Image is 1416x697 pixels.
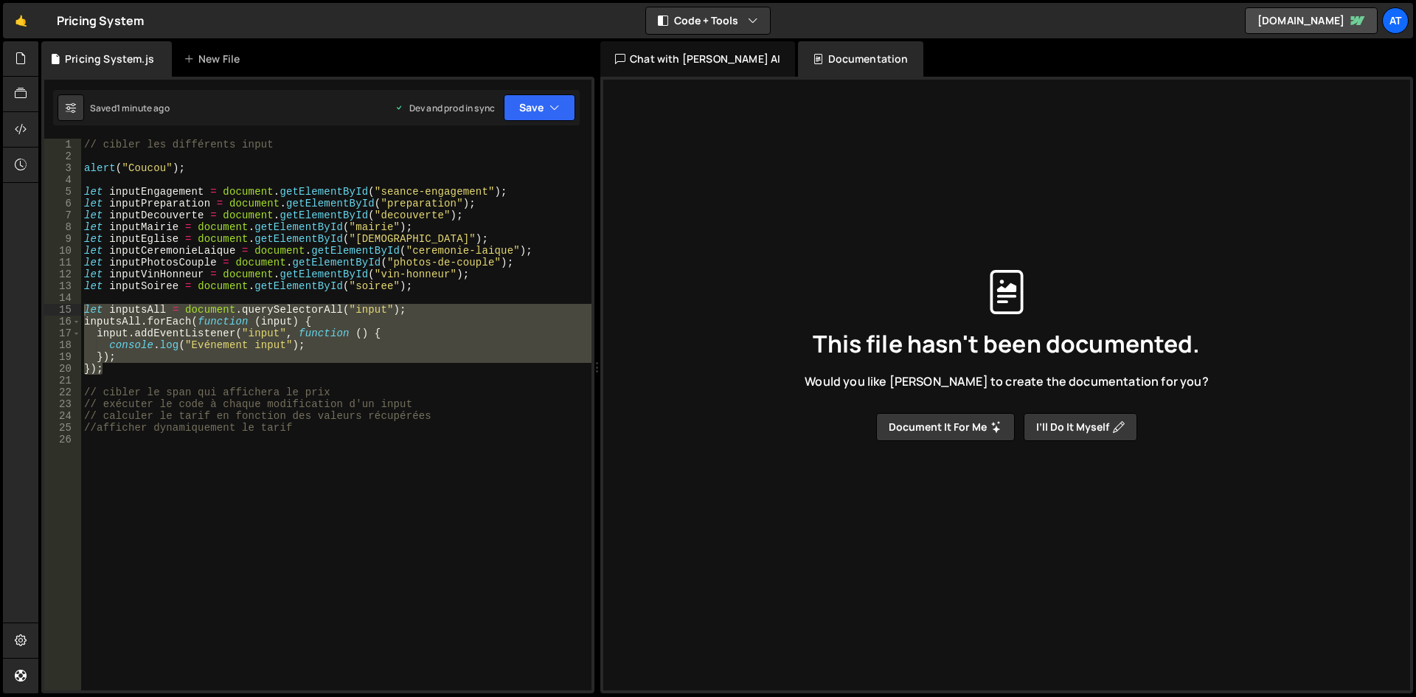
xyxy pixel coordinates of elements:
[117,102,170,114] div: 1 minute ago
[44,304,81,316] div: 15
[44,139,81,150] div: 1
[813,332,1200,356] span: This file hasn't been documented.
[44,434,81,445] div: 26
[876,413,1015,441] button: Document it for me
[44,245,81,257] div: 10
[44,375,81,386] div: 21
[44,280,81,292] div: 13
[44,398,81,410] div: 23
[44,422,81,434] div: 25
[646,7,770,34] button: Code + Tools
[65,52,154,66] div: Pricing System.js
[44,186,81,198] div: 5
[44,233,81,245] div: 9
[184,52,246,66] div: New File
[1245,7,1378,34] a: [DOMAIN_NAME]
[44,221,81,233] div: 8
[44,363,81,375] div: 20
[3,3,39,38] a: 🤙
[44,257,81,268] div: 11
[44,198,81,209] div: 6
[504,94,575,121] button: Save
[44,351,81,363] div: 19
[798,41,923,77] div: Documentation
[44,316,81,327] div: 16
[44,209,81,221] div: 7
[44,339,81,351] div: 18
[44,410,81,422] div: 24
[600,41,795,77] div: Chat with [PERSON_NAME] AI
[44,386,81,398] div: 22
[395,102,495,114] div: Dev and prod in sync
[44,327,81,339] div: 17
[805,373,1208,389] span: Would you like [PERSON_NAME] to create the documentation for you?
[1382,7,1409,34] a: AT
[44,292,81,304] div: 14
[1024,413,1137,441] button: I’ll do it myself
[44,174,81,186] div: 4
[44,268,81,280] div: 12
[44,150,81,162] div: 2
[44,162,81,174] div: 3
[90,102,170,114] div: Saved
[57,12,144,30] div: Pricing System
